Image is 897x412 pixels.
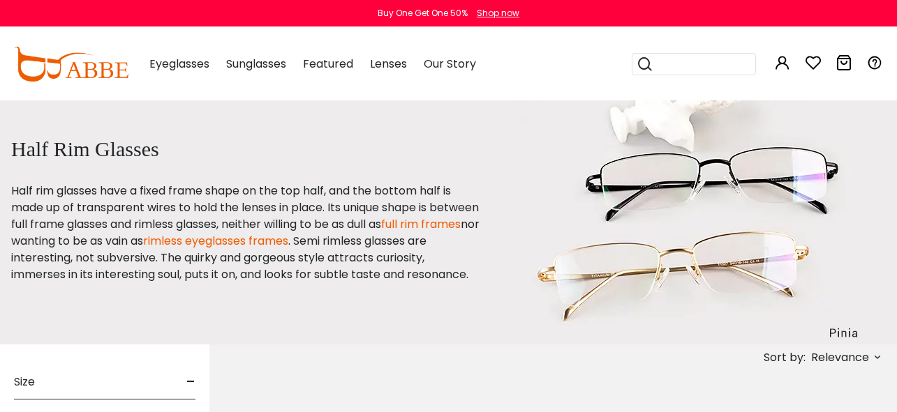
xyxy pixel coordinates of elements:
a: rimless eyeglasses frames [143,233,288,249]
span: Lenses [370,56,407,72]
span: Eyeglasses [149,56,209,72]
div: Buy One Get One 50% [378,7,468,20]
p: Half rim glasses have a fixed frame shape on the top half, and the bottom half is made up of tran... [11,183,481,283]
span: - [186,365,195,399]
h1: Half Rim Glasses [11,137,481,162]
span: Sunglasses [226,56,286,72]
div: Shop now [477,7,519,20]
img: abbeglasses.com [14,47,128,82]
span: Our Story [424,56,476,72]
a: full rim frames [381,216,461,232]
span: Relevance [811,345,869,370]
img: half rim glasses [516,100,870,344]
span: Size [14,365,35,399]
span: Featured [303,56,353,72]
a: Shop now [470,7,519,19]
span: Sort by: [764,349,806,365]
